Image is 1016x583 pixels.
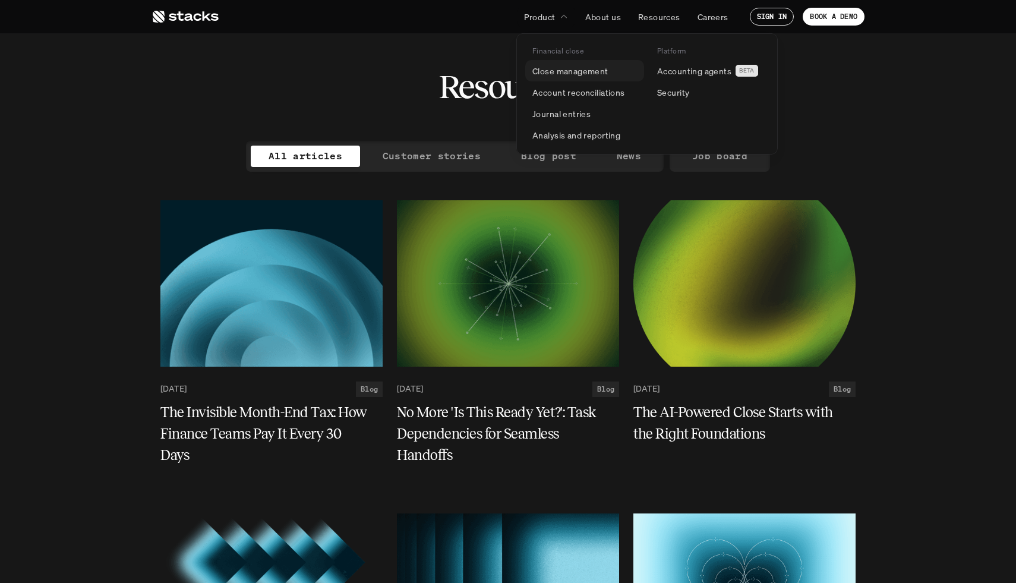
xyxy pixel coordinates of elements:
[525,81,644,103] a: Account reconciliations
[397,382,619,397] a: [DATE]Blog
[397,384,423,394] p: [DATE]
[597,385,614,393] h2: Blog
[160,402,383,466] a: The Invisible Month-End Tax: How Finance Teams Pay It Every 30 Days
[617,147,641,165] p: News
[269,147,342,165] p: All articles
[674,146,765,167] a: Job board
[633,384,660,394] p: [DATE]
[578,6,628,27] a: About us
[657,65,731,77] p: Accounting agents
[657,47,686,55] p: Platform
[532,108,591,120] p: Journal entries
[739,67,755,74] h2: BETA
[657,86,689,99] p: Security
[599,146,659,167] a: News
[383,147,481,165] p: Customer stories
[698,11,728,23] p: Careers
[633,402,856,445] a: The AI-Powered Close Starts with the Right Foundations
[251,146,360,167] a: All articles
[525,124,644,146] a: Analysis and reporting
[633,402,841,445] h5: The AI-Powered Close Starts with the Right Foundations
[503,146,594,167] a: Blog post
[178,53,229,63] a: Privacy Policy
[365,146,498,167] a: Customer stories
[532,86,625,99] p: Account reconciliations
[361,385,378,393] h2: Blog
[631,6,687,27] a: Resources
[521,147,576,165] p: Blog post
[160,402,368,466] h5: The Invisible Month-End Tax: How Finance Teams Pay It Every 30 Days
[532,65,608,77] p: Close management
[834,385,851,393] h2: Blog
[585,11,621,23] p: About us
[438,68,578,105] h2: Resources
[692,147,747,165] p: Job board
[650,60,769,81] a: Accounting agentsBETA
[397,402,605,466] h5: No More 'Is This Ready Yet?': Task Dependencies for Seamless Handoffs
[757,12,787,21] p: SIGN IN
[397,402,619,466] a: No More 'Is This Ready Yet?': Task Dependencies for Seamless Handoffs
[650,81,769,103] a: Security
[525,103,644,124] a: Journal entries
[803,8,864,26] a: BOOK A DEMO
[810,12,857,21] p: BOOK A DEMO
[532,47,583,55] p: Financial close
[525,60,644,81] a: Close management
[160,382,383,397] a: [DATE]Blog
[638,11,680,23] p: Resources
[633,382,856,397] a: [DATE]Blog
[532,129,620,141] p: Analysis and reporting
[524,11,556,23] p: Product
[690,6,736,27] a: Careers
[160,384,187,394] p: [DATE]
[750,8,794,26] a: SIGN IN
